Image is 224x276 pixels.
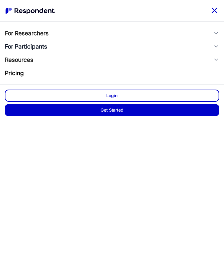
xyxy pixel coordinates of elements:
[5,7,56,15] a: home
[5,53,224,66] div: Resources
[5,30,49,36] div: For researchers
[5,27,224,40] div: For researchers
[5,104,219,116] a: Get Started
[5,57,33,63] div: Resources
[5,40,224,53] div: For participants
[210,6,219,16] div: menu
[5,7,56,15] img: Untitled UI logotext
[5,90,219,102] a: Login
[5,43,47,49] div: For participants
